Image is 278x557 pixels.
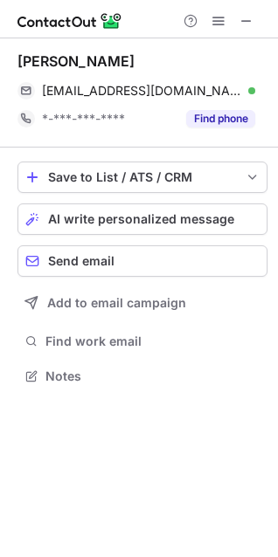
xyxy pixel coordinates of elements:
[42,83,242,99] span: [EMAIL_ADDRESS][DOMAIN_NAME]
[17,364,268,389] button: Notes
[17,52,135,70] div: [PERSON_NAME]
[48,254,115,268] span: Send email
[45,334,261,349] span: Find work email
[45,368,261,384] span: Notes
[17,203,268,235] button: AI write personalized message
[48,170,237,184] div: Save to List / ATS / CRM
[17,245,268,277] button: Send email
[17,10,122,31] img: ContactOut v5.3.10
[186,110,255,127] button: Reveal Button
[47,296,186,310] span: Add to email campaign
[17,162,268,193] button: save-profile-one-click
[17,329,268,354] button: Find work email
[48,212,234,226] span: AI write personalized message
[17,287,268,319] button: Add to email campaign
